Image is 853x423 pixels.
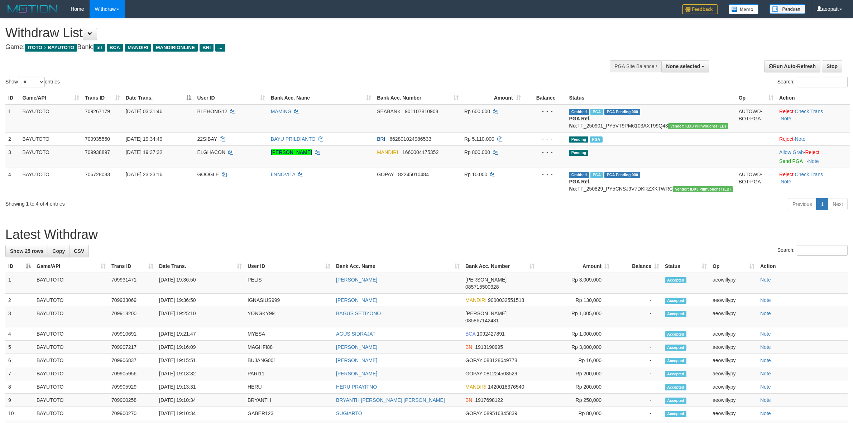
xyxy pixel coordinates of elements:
[34,294,109,307] td: BAYUTOTO
[484,410,517,416] span: Copy 089516845839 to clipboard
[85,149,110,155] span: 709938897
[465,384,487,390] span: MANDIRI
[245,394,333,407] td: BRYANTH
[710,273,757,294] td: aeowillypy
[465,297,487,303] span: MANDIRI
[5,132,20,145] td: 2
[760,384,771,390] a: Note
[156,380,245,394] td: [DATE] 19:13:31
[123,91,195,105] th: Date Trans.: activate to sort column descending
[665,398,686,404] span: Accepted
[5,4,60,14] img: MOTION_logo.png
[710,327,757,341] td: aeowillypy
[781,116,791,121] a: Note
[85,109,110,114] span: 709267179
[374,91,461,105] th: Bank Acc. Number: activate to sort column ascending
[377,149,398,155] span: MANDIRI
[665,411,686,417] span: Accepted
[465,344,474,350] span: BNI
[477,331,505,337] span: Copy 1092427891 to clipboard
[215,44,225,52] span: ...
[156,307,245,327] td: [DATE] 19:25:10
[566,91,735,105] th: Status
[710,394,757,407] td: aeowillypy
[665,331,686,337] span: Accepted
[710,367,757,380] td: aeowillypy
[779,149,804,155] a: Allow Grab
[34,307,109,327] td: BAYUTOTO
[336,384,377,390] a: HERU PRAYITNO
[197,149,225,155] span: ELGHACON
[126,149,162,155] span: [DATE] 19:37:32
[109,407,156,420] td: 709900270
[34,354,109,367] td: BAYUTOTO
[537,367,612,380] td: Rp 200,000
[475,344,503,350] span: Copy 1913190995 to clipboard
[336,371,377,376] a: [PERSON_NAME]
[537,260,612,273] th: Amount: activate to sort column ascending
[484,357,517,363] span: Copy 083128649778 to clipboard
[673,186,733,192] span: Vendor URL: https://dashboard.q2checkout.com/secure
[710,407,757,420] td: aeowillypy
[109,354,156,367] td: 709906837
[20,132,82,145] td: BAYUTOTO
[665,371,686,377] span: Accepted
[488,297,524,303] span: Copy 9000032551518 to clipboard
[537,380,612,394] td: Rp 200,000
[268,91,374,105] th: Bank Acc. Name: activate to sort column ascending
[5,44,561,51] h4: Game: Bank:
[757,260,848,273] th: Action
[665,298,686,304] span: Accepted
[788,198,816,210] a: Previous
[109,307,156,327] td: 709918200
[665,311,686,317] span: Accepted
[377,109,401,114] span: SEABANK
[797,245,848,256] input: Search:
[808,158,819,164] a: Note
[612,273,662,294] td: -
[569,116,590,129] b: PGA Ref. No:
[18,77,45,87] select: Showentries
[710,354,757,367] td: aeowillypy
[20,145,82,168] td: BAYUTOTO
[5,91,20,105] th: ID
[710,260,757,273] th: Op: activate to sort column ascending
[245,341,333,354] td: MAGHFI88
[5,380,34,394] td: 8
[764,60,820,72] a: Run Auto-Refresh
[710,307,757,327] td: aeowillypy
[612,354,662,367] td: -
[475,397,503,403] span: Copy 1917698122 to clipboard
[465,410,482,416] span: GOPAY
[109,380,156,394] td: 709905929
[488,384,524,390] span: Copy 1420018376540 to clipboard
[5,273,34,294] td: 1
[805,149,819,155] a: Reject
[527,171,564,178] div: - - -
[109,273,156,294] td: 709931471
[461,91,524,105] th: Amount: activate to sort column ascending
[245,367,333,380] td: PARI11
[5,394,34,407] td: 9
[5,341,34,354] td: 5
[34,367,109,380] td: BAYUTOTO
[604,109,640,115] span: PGA Pending
[795,136,806,142] a: Note
[109,341,156,354] td: 709907217
[34,327,109,341] td: BAYUTOTO
[126,172,162,177] span: [DATE] 23:23:16
[822,60,842,72] a: Stop
[537,307,612,327] td: Rp 1,005,000
[795,172,823,177] a: Check Trans
[34,407,109,420] td: BAYUTOTO
[537,294,612,307] td: Rp 130,000
[464,136,494,142] span: Rp 5.110.000
[156,341,245,354] td: [DATE] 19:16:09
[569,136,588,143] span: Pending
[5,26,561,40] h1: Withdraw List
[85,136,110,142] span: 709935550
[779,172,794,177] a: Reject
[271,172,295,177] a: IINNOVITA
[779,136,794,142] a: Reject
[271,149,312,155] a: [PERSON_NAME]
